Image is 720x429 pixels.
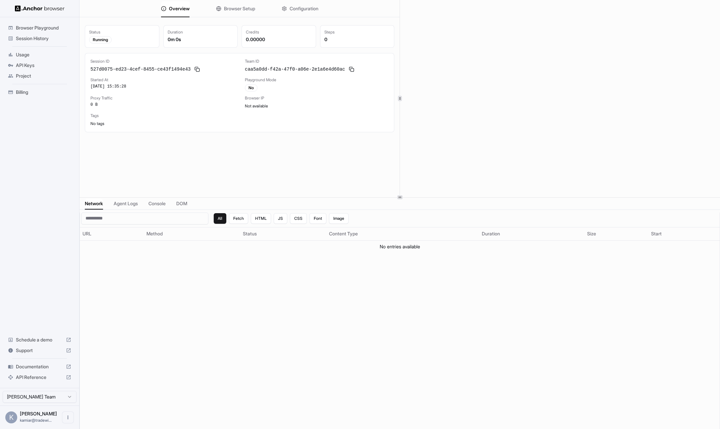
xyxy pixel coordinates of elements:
[168,36,234,43] div: 0m 0s
[89,30,155,35] div: Status
[5,372,74,383] div: API Reference
[5,87,74,97] div: Billing
[85,200,103,207] span: Network
[290,213,307,224] button: CSS
[246,30,312,35] div: Credits
[16,73,71,79] span: Project
[90,59,234,64] div: Session ID
[148,200,166,207] span: Console
[20,411,57,416] span: Kamiar Coffey
[16,374,63,381] span: API Reference
[169,5,190,12] span: Overview
[245,77,389,83] div: Playground Mode
[5,49,74,60] div: Usage
[251,213,271,224] button: HTML
[5,345,74,356] div: Support
[114,200,138,207] span: Agent Logs
[90,121,104,126] span: No tags
[16,337,63,343] span: Schedule a demo
[245,59,389,64] div: Team ID
[16,25,71,31] span: Browser Playground
[245,103,268,108] span: Not available
[80,240,720,253] td: No entries available
[176,200,187,207] span: DOM
[482,230,582,237] div: Duration
[83,230,141,237] div: URL
[587,230,646,237] div: Size
[16,89,71,95] span: Billing
[329,230,476,237] div: Content Type
[16,62,71,69] span: API Keys
[324,30,390,35] div: Steps
[90,113,389,118] div: Tags
[16,347,63,354] span: Support
[62,411,74,423] button: Open menu
[229,213,248,224] button: Fetch
[224,5,255,12] span: Browser Setup
[245,66,345,73] span: caa5a0dd-f42a-47f0-a06e-2e1a6e4d60ac
[90,102,234,107] div: 0 B
[245,95,389,101] div: Browser IP
[20,418,52,423] span: kamiar@tradewind.run
[214,213,226,224] button: All
[90,84,234,89] div: [DATE] 15:35:28
[90,95,234,101] div: Proxy Traffic
[5,361,74,372] div: Documentation
[274,213,287,224] button: JS
[5,335,74,345] div: Schedule a demo
[290,5,318,12] span: Configuration
[5,33,74,44] div: Session History
[651,230,717,237] div: Start
[168,30,234,35] div: Duration
[329,213,349,224] button: Image
[5,411,17,423] div: K
[243,230,324,237] div: Status
[16,51,71,58] span: Usage
[146,230,238,237] div: Method
[5,71,74,81] div: Project
[246,36,312,43] div: 0.00000
[5,60,74,71] div: API Keys
[15,5,65,12] img: Anchor Logo
[5,23,74,33] div: Browser Playground
[16,363,63,370] span: Documentation
[245,84,257,92] div: No
[89,36,112,43] div: Running
[324,36,390,43] div: 0
[309,213,326,224] button: Font
[90,77,234,83] div: Started At
[16,35,71,42] span: Session History
[90,66,191,73] span: 527d0075-ed23-4cef-8455-ce43f1494e43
